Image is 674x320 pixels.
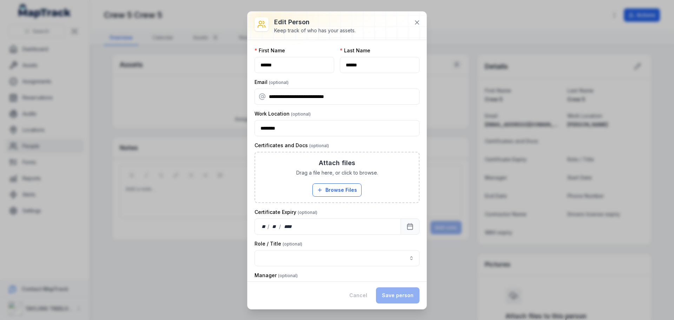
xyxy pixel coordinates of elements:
div: / [279,223,282,230]
label: Certificate Expiry [255,209,317,216]
span: Drag a file here, or click to browse. [296,169,378,176]
div: Keep track of who has your assets. [274,27,356,34]
button: Browse Files [312,183,362,197]
h3: Edit person [274,17,356,27]
label: First Name [255,47,285,54]
div: year, [282,223,295,230]
div: month, [270,223,279,230]
label: Certificates and Docs [255,142,329,149]
div: / [267,223,270,230]
label: Last Name [340,47,370,54]
div: day, [260,223,267,230]
label: Role / Title [255,240,302,247]
h3: Attach files [319,158,355,168]
label: Work Location [255,110,311,117]
label: Manager [255,272,298,279]
button: Calendar [401,218,419,235]
input: person-edit:cf[06c34667-4ad5-4d78-ab11-75328c0e9252]-label [255,250,419,266]
label: Email [255,79,289,86]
